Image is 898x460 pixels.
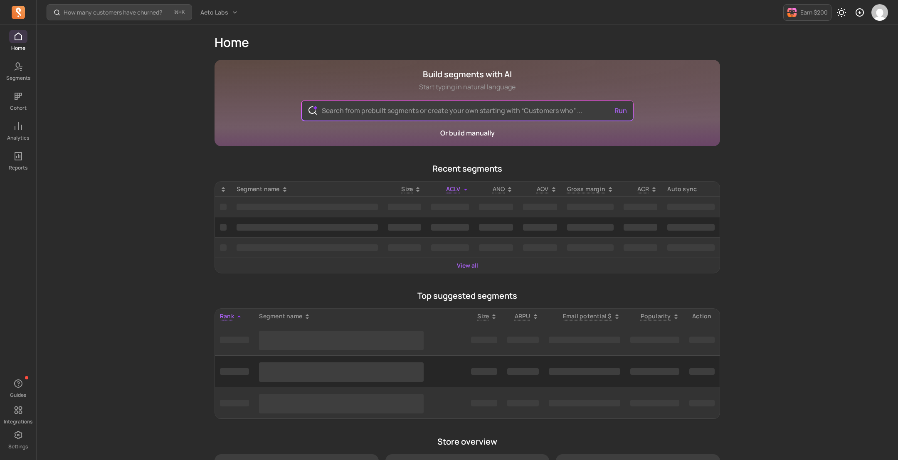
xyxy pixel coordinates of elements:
[440,128,495,138] a: Or build manually
[507,400,538,406] span: ‌
[479,204,513,210] span: ‌
[630,400,679,406] span: ‌
[689,337,715,343] span: ‌
[388,224,421,231] span: ‌
[507,368,538,375] span: ‌
[237,204,378,210] span: ‌
[7,135,29,141] p: Analytics
[4,418,32,425] p: Integrations
[507,337,538,343] span: ‌
[479,224,513,231] span: ‌
[259,394,424,413] span: ‌
[833,4,850,21] button: Toggle dark mode
[220,400,249,406] span: ‌
[689,368,715,375] span: ‌
[182,9,185,16] kbd: K
[624,204,657,210] span: ‌
[220,337,249,343] span: ‌
[471,337,497,343] span: ‌
[6,75,30,81] p: Segments
[401,185,413,193] span: Size
[215,35,720,50] h1: Home
[10,105,27,111] p: Cohort
[523,204,557,210] span: ‌
[471,400,497,406] span: ‌
[549,337,620,343] span: ‌
[630,337,679,343] span: ‌
[220,312,234,320] span: Rank
[637,185,649,193] p: ACR
[220,368,249,375] span: ‌
[259,312,461,320] div: Segment name
[871,4,888,21] img: avatar
[315,101,620,121] input: Search from prebuilt segments or create your own starting with “Customers who” ...
[523,224,557,231] span: ‌
[174,7,179,18] kbd: ⌘
[388,204,421,210] span: ‌
[431,204,469,210] span: ‌
[11,45,25,52] p: Home
[215,290,720,302] p: Top suggested segments
[567,224,614,231] span: ‌
[549,400,620,406] span: ‌
[783,4,831,21] button: Earn $200
[200,8,228,17] span: Aeto Labs
[624,244,657,251] span: ‌
[641,312,671,320] p: Popularity
[567,244,614,251] span: ‌
[237,244,378,251] span: ‌
[215,163,720,175] p: Recent segments
[630,368,679,375] span: ‌
[477,312,489,320] span: Size
[457,261,478,270] a: View all
[431,224,469,231] span: ‌
[220,224,227,231] span: ‌
[10,392,26,399] p: Guides
[220,204,227,210] span: ‌
[175,8,185,17] span: +
[64,8,162,17] p: How many customers have churned?
[611,102,630,119] button: Run
[567,185,606,193] p: Gross margin
[563,312,612,320] p: Email potential $
[259,331,424,350] span: ‌
[419,69,516,80] h1: Build segments with AI
[9,165,27,171] p: Reports
[523,244,557,251] span: ‌
[419,82,516,92] p: Start typing in natural language
[667,204,715,210] span: ‌
[259,362,424,382] span: ‌
[515,312,530,320] p: ARPU
[689,400,715,406] span: ‌
[667,244,715,251] span: ‌
[8,443,28,450] p: Settings
[479,244,513,251] span: ‌
[446,185,461,193] span: ACLV
[667,185,715,193] div: Auto sync
[624,224,657,231] span: ‌
[47,4,192,20] button: How many customers have churned?⌘+K
[388,244,421,251] span: ‌
[237,185,378,193] div: Segment name
[9,375,27,400] button: Guides
[471,368,497,375] span: ‌
[493,185,505,193] span: ANO
[537,185,549,193] p: AOV
[667,224,715,231] span: ‌
[195,5,243,20] button: Aeto Labs
[215,436,720,448] p: Store overview
[237,224,378,231] span: ‌
[567,204,614,210] span: ‌
[689,312,715,320] div: Action
[431,244,469,251] span: ‌
[549,368,620,375] span: ‌
[220,244,227,251] span: ‌
[800,8,828,17] p: Earn $200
